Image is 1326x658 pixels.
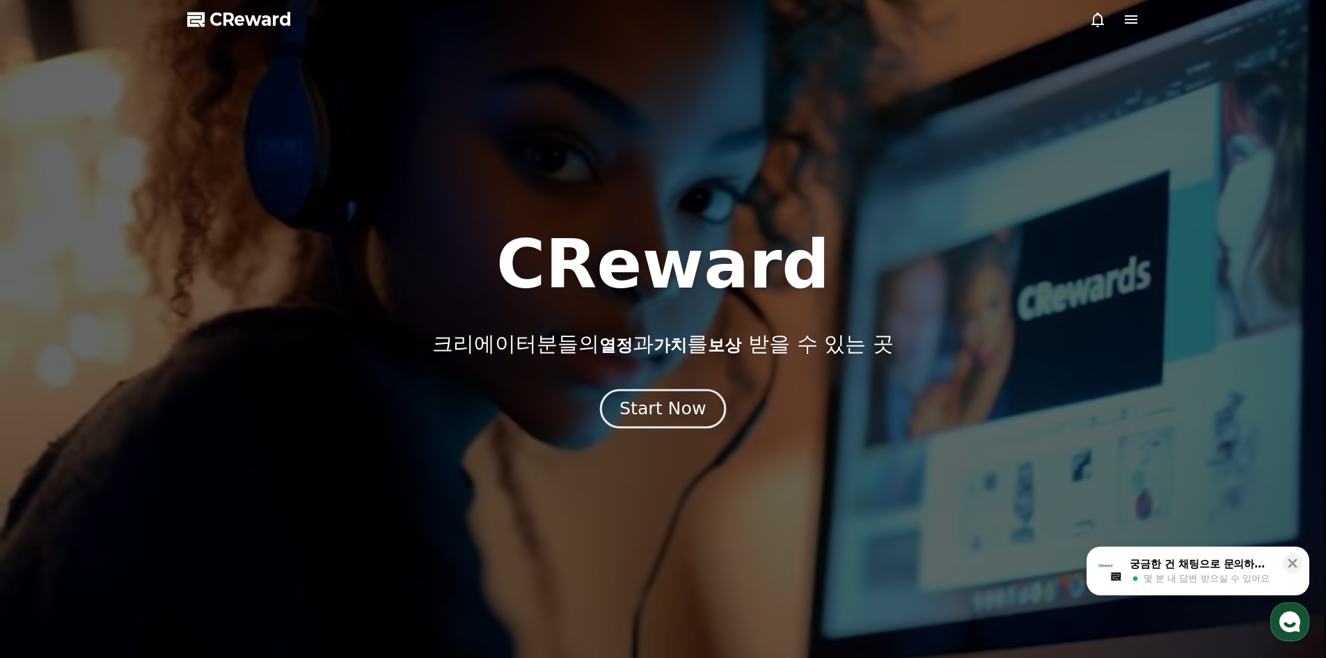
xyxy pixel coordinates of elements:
div: Start Now [619,397,706,421]
a: 홈 [4,441,92,476]
p: 크리에이터분들의 과 를 받을 수 있는 곳 [432,331,893,357]
button: Start Now [600,389,726,428]
span: 대화 [127,463,144,474]
a: 대화 [92,441,180,476]
span: 보상 [708,336,741,355]
span: 홈 [44,462,52,473]
a: Start Now [603,404,723,417]
span: 가치 [654,336,687,355]
h1: CReward [496,231,830,298]
span: CReward [210,8,292,31]
span: 설정 [215,462,232,473]
span: 열정 [599,336,633,355]
a: CReward [187,8,292,31]
a: 설정 [180,441,267,476]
